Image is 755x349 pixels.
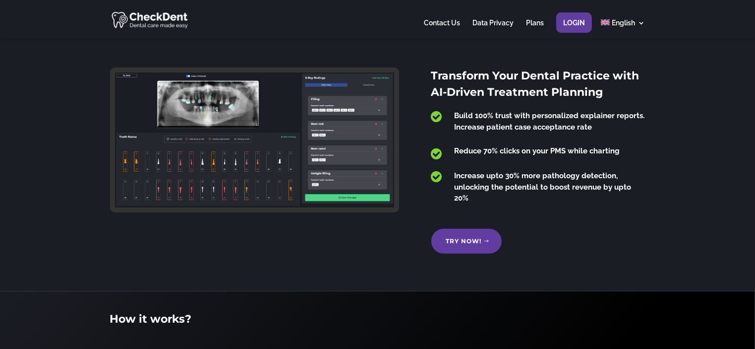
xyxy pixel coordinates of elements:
span: How it works? [110,312,192,326]
a: English [601,19,645,39]
span: Transform Your Dental Practice with AI-Driven Treatment Planning [431,69,639,99]
span: English [612,19,636,27]
a: Try Now! [431,229,502,254]
a: Login [563,19,585,39]
span: Increase upto 30% more pathology detection, unlocking the potential to boost revenue by upto 20% [455,171,632,203]
a: Data Privacy [472,19,514,39]
span:  [431,147,442,160]
span:  [431,110,442,123]
span: Build 100% trust with personalized explainer reports. Increase patient case acceptance rate [455,111,645,132]
a: Plans [526,19,544,39]
span:  [431,170,442,183]
img: CheckDent AI [112,10,189,29]
span: Reduce 70% clicks on your PMS while charting [455,146,620,155]
a: Contact Us [424,19,460,39]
